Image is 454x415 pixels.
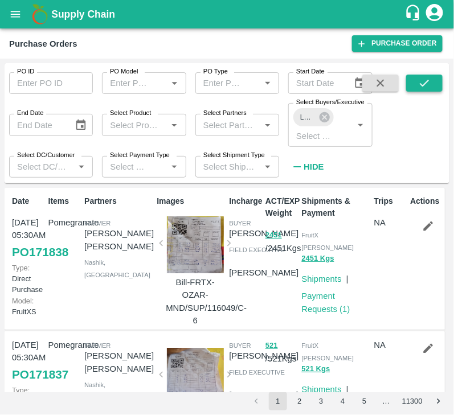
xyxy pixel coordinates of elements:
button: 521 Kgs [302,363,330,376]
button: Open [74,159,89,174]
a: Payment Requests (1) [302,291,350,313]
label: PO ID [17,67,34,76]
button: Go to page 2 [291,392,309,410]
button: open drawer [2,1,28,27]
button: Open [167,118,182,133]
input: Select Buyers/Executive [292,128,335,143]
p: Partners [84,195,152,207]
button: Go to page 5 [355,392,374,410]
p: / 521 Kgs [265,339,297,365]
a: Shipments [302,274,342,283]
a: Shipments [302,385,342,394]
div: | [342,268,349,285]
p: FruitXS [12,295,44,317]
span: Nashik , [GEOGRAPHIC_DATA] [84,259,150,278]
label: PO Model [110,67,138,76]
label: Select Partners [203,109,247,118]
p: Shipments & Payment [302,195,370,219]
p: Pomegranate [48,216,80,229]
p: Date [12,195,44,207]
p: [DATE] 05:30AM [12,216,44,242]
span: Type: [12,264,30,272]
label: Select Buyers/Executive [296,98,365,107]
div: Purchase Orders [9,36,77,51]
input: Select Shipment Type [199,159,257,174]
span: field executive [229,246,285,253]
label: Select Product [110,109,151,118]
a: Purchase Order [352,35,443,52]
label: Select Shipment Type [203,151,265,160]
input: Select Partners [199,117,257,132]
p: [DATE] 05:30AM [12,339,44,364]
span: Farmer [84,342,111,349]
input: Enter PO Model [105,76,149,91]
p: Direct Purchase [12,262,44,295]
span: buyer [229,342,251,349]
nav: pagination navigation [246,392,449,410]
p: [PERSON_NAME] [229,227,298,240]
div: Lavanur Naga Sivananda Reddy [293,108,333,126]
div: customer-support [404,4,424,24]
button: page 1 [269,392,287,410]
p: [PERSON_NAME] [PERSON_NAME] [84,350,154,375]
input: Start Date [288,72,345,94]
button: Choose date [70,114,92,136]
input: End Date [9,114,66,135]
label: PO Type [203,67,228,76]
span: field executive [229,369,285,376]
span: Farmer [84,220,111,227]
div: … [377,396,395,407]
p: [PERSON_NAME] [PERSON_NAME] [84,227,154,253]
span: Type: [12,386,30,395]
p: NA [374,216,406,229]
p: ACT/EXP Weight [265,195,297,219]
p: [PERSON_NAME] [229,266,298,279]
p: / 2451 Kgs [265,228,297,254]
p: Pomegranate [48,339,80,351]
button: Go to page 4 [334,392,352,410]
p: Trips [374,195,406,207]
label: Select Payment Type [110,151,170,160]
p: Incharge [229,195,261,207]
input: Select DC/Customer [13,159,71,174]
p: Bill-FRTX-OZAR-MND/SUP/116049/C-6 [166,276,224,327]
b: Supply Chain [51,9,115,20]
p: NA [374,339,406,351]
p: [PERSON_NAME] [229,350,298,362]
div: account of current user [424,2,445,26]
p: Items [48,195,80,207]
input: Select Payment Type [105,159,149,174]
p: Images [157,195,224,207]
a: Supply Chain [51,6,404,22]
button: 521 [265,339,278,352]
button: Open [260,76,275,91]
span: FruitX [PERSON_NAME] [302,232,354,251]
span: FruitX [PERSON_NAME] [302,342,354,361]
button: Choose date [349,72,371,94]
span: Nashik , [GEOGRAPHIC_DATA] [84,381,150,401]
span: Lavanur Naga Sivananda Reddy [293,112,321,124]
p: [PERSON_NAME] [229,389,298,401]
p: Actions [410,195,442,207]
span: buyer [229,220,251,227]
button: Open [167,159,182,174]
input: Enter PO Type [199,76,242,91]
label: End Date [17,109,43,118]
a: PO171837 [12,364,68,385]
button: Open [260,118,275,133]
button: Go to page 11300 [399,392,426,410]
strong: Hide [304,162,324,171]
input: Enter PO ID [9,72,93,94]
button: Go to next page [430,392,448,410]
label: Start Date [296,67,325,76]
button: 2451 Kgs [302,252,334,265]
button: Go to page 3 [312,392,330,410]
a: PO171838 [12,242,68,262]
input: Select Product [105,117,163,132]
div: | [342,379,349,396]
button: Hide [288,157,327,176]
button: 2451 [265,229,282,242]
img: logo [28,3,51,26]
button: Open [353,118,368,133]
button: Open [167,76,182,91]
